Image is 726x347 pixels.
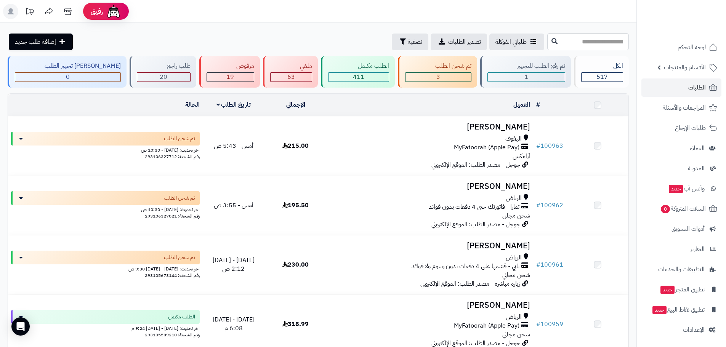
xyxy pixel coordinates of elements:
a: الإجمالي [286,100,305,109]
span: الرياض [506,253,522,262]
div: اخر تحديث: [DATE] - [DATE] 9:24 م [11,324,200,332]
span: 3 [436,72,440,82]
a: [PERSON_NAME] تجهيز الطلب 0 [6,56,128,88]
a: # [536,100,540,109]
span: رفيق [91,7,103,16]
span: 0 [661,205,670,213]
div: تم شحن الطلب [405,62,471,70]
div: الكل [581,62,623,70]
div: 0 [15,73,120,82]
span: # [536,260,540,269]
span: طلباتي المُوكلة [495,37,527,46]
span: 63 [287,72,295,82]
h3: [PERSON_NAME] [330,182,530,191]
span: رقم الشحنة: 293105589210 [145,331,200,338]
span: 411 [353,72,364,82]
a: التقارير [641,240,721,258]
span: المدونة [688,163,705,174]
span: [DATE] - [DATE] 2:12 ص [213,256,255,273]
span: أرامكس [513,152,530,161]
span: 0 [66,72,70,82]
a: #100961 [536,260,563,269]
a: العميل [513,100,530,109]
a: تحديثات المنصة [20,4,39,21]
a: تصدير الطلبات [431,34,487,50]
a: تم رفع الطلب للتجهيز 1 [479,56,572,88]
div: 3 [405,73,471,82]
span: الرياض [506,313,522,321]
span: تصدير الطلبات [448,37,481,46]
img: logo-2.png [674,19,719,35]
a: المدونة [641,159,721,177]
span: 517 [596,72,608,82]
span: تمارا - فاتورتك حتى 4 دفعات بدون فوائد [429,203,519,211]
span: أدوات التسويق [672,224,705,234]
div: ملغي [270,62,312,70]
a: #100962 [536,201,563,210]
span: رقم الشحنة: 293106327712 [145,153,200,160]
a: مرفوض 19 [198,56,261,88]
a: لوحة التحكم [641,38,721,56]
div: طلب راجع [137,62,190,70]
div: [PERSON_NAME] تجهيز الطلب [15,62,121,70]
span: السلات المتروكة [660,203,706,214]
a: الإعدادات [641,321,721,339]
a: المراجعات والأسئلة [641,99,721,117]
a: طلب راجع 20 [128,56,197,88]
a: إضافة طلب جديد [9,34,73,50]
span: 195.50 [282,201,309,210]
span: شحن مجاني [502,270,530,280]
span: 215.00 [282,141,309,150]
a: تطبيق المتجرجديد [641,280,721,299]
span: جديد [669,185,683,193]
a: #100963 [536,141,563,150]
span: جديد [652,306,667,314]
div: اخر تحديث: [DATE] - [DATE] 9:30 ص [11,264,200,272]
span: أمس - 5:43 ص [214,141,253,150]
span: تطبيق المتجر [660,284,705,295]
span: الطلب مكتمل [168,313,195,321]
span: شحن مجاني [502,330,530,339]
a: طلباتي المُوكلة [489,34,544,50]
span: # [536,320,540,329]
a: الطلب مكتمل 411 [319,56,396,88]
span: # [536,201,540,210]
div: اخر تحديث: [DATE] - 10:30 ص [11,205,200,213]
span: تم شحن الطلب [164,135,195,142]
span: جديد [660,286,675,294]
h3: [PERSON_NAME] [330,123,530,131]
span: تم شحن الطلب [164,254,195,261]
span: جوجل - مصدر الطلب: الموقع الإلكتروني [431,220,520,229]
span: MyFatoorah (Apple Pay) [454,321,519,330]
span: 230.00 [282,260,309,269]
span: الأقسام والمنتجات [664,62,706,73]
a: الطلبات [641,78,721,97]
a: الحالة [185,100,200,109]
div: Open Intercom Messenger [11,317,30,336]
span: 20 [160,72,167,82]
span: الهفوف [505,134,522,143]
span: زيارة مباشرة - مصدر الطلب: الموقع الإلكتروني [420,279,520,288]
span: تطبيق نقاط البيع [652,304,705,315]
span: الرياض [506,194,522,203]
a: وآتس آبجديد [641,179,721,198]
span: أمس - 3:55 ص [214,201,253,210]
div: 1 [488,73,565,82]
div: اخر تحديث: [DATE] - 10:30 ص [11,146,200,154]
span: # [536,141,540,150]
h3: [PERSON_NAME] [330,241,530,250]
div: تم رفع الطلب للتجهيز [487,62,565,70]
span: طلبات الإرجاع [675,123,706,133]
div: 19 [207,73,254,82]
span: تم شحن الطلب [164,194,195,202]
span: 318.99 [282,320,309,329]
a: العملاء [641,139,721,157]
span: إضافة طلب جديد [15,37,56,46]
div: الطلب مكتمل [328,62,389,70]
a: أدوات التسويق [641,220,721,238]
a: ملغي 63 [261,56,319,88]
span: جوجل - مصدر الطلب: الموقع الإلكتروني [431,160,520,170]
a: تطبيق نقاط البيعجديد [641,301,721,319]
span: شحن مجاني [502,211,530,220]
img: ai-face.png [106,4,121,19]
